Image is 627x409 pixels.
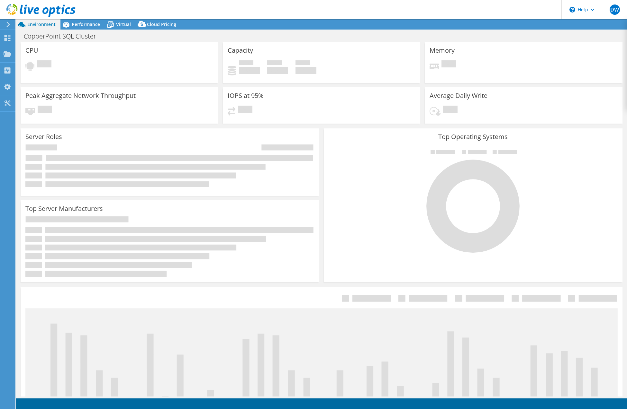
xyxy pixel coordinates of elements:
[430,47,455,54] h3: Memory
[329,133,618,140] h3: Top Operating Systems
[295,67,316,74] h4: 0 GiB
[610,4,620,15] span: DW
[27,21,56,27] span: Environment
[21,33,106,40] h1: CopperPoint SQL Cluster
[238,106,252,114] span: Pending
[267,67,288,74] h4: 0 GiB
[25,205,103,212] h3: Top Server Manufacturers
[116,21,131,27] span: Virtual
[72,21,100,27] span: Performance
[25,133,62,140] h3: Server Roles
[228,92,264,99] h3: IOPS at 95%
[569,7,575,13] svg: \n
[147,21,176,27] span: Cloud Pricing
[25,92,136,99] h3: Peak Aggregate Network Throughput
[267,60,282,67] span: Free
[239,67,260,74] h4: 0 GiB
[228,47,253,54] h3: Capacity
[441,60,456,69] span: Pending
[37,60,51,69] span: Pending
[38,106,52,114] span: Pending
[430,92,487,99] h3: Average Daily Write
[295,60,310,67] span: Total
[239,60,253,67] span: Used
[443,106,458,114] span: Pending
[25,47,38,54] h3: CPU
